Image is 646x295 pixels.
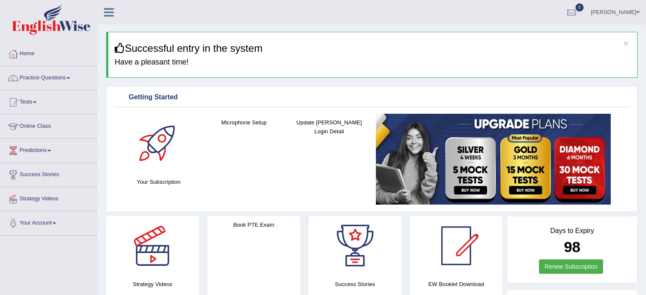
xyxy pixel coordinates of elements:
[623,39,629,48] button: ×
[0,66,97,87] a: Practice Questions
[116,91,628,104] div: Getting Started
[575,3,584,11] span: 0
[291,118,368,136] h4: Update [PERSON_NAME] Login Detail
[539,259,603,274] a: Renew Subscription
[0,211,97,233] a: Your Account
[0,187,97,208] a: Strategy Videos
[120,177,197,186] h4: Your Subscription
[115,43,631,54] h3: Successful entry in the system
[207,220,300,229] h4: Book PTE Exam
[0,163,97,184] a: Success Stories
[0,139,97,160] a: Predictions
[309,280,401,289] h4: Success Stories
[376,114,611,205] img: small5.jpg
[106,280,199,289] h4: Strategy Videos
[516,227,628,235] h4: Days to Expiry
[115,58,631,67] h4: Have a pleasant time!
[0,115,97,136] a: Online Class
[564,239,581,255] b: 98
[0,90,97,112] a: Tests
[410,280,502,289] h4: EW Booklet Download
[0,42,97,63] a: Home
[206,118,282,127] h4: Microphone Setup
